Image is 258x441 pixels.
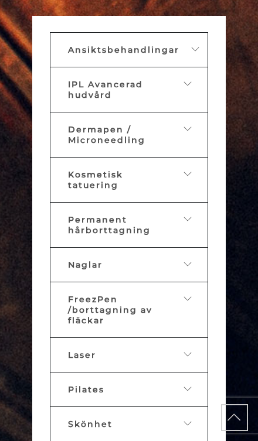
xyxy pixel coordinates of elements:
a: FreezPen /borttagning av fläckar [50,282,208,338]
a: Ansiktsbehandlingar [50,32,208,67]
span: Permanent hårborttagning [68,214,151,235]
a: Laser [50,337,208,372]
span: IPL Avancerad hudvård [68,79,143,100]
span: Laser [68,350,96,360]
span: Ansiktsbehandlingar [68,45,179,55]
a: Kosmetisk tatuering [50,157,208,203]
span: Pilates [68,384,104,395]
span: FreezPen /borttagning av fläckar [68,294,152,326]
span: Dermapen / Microneedling [68,124,145,145]
a: Pilates [50,372,208,407]
a: Permanent hårborttagning [50,202,208,248]
span: Skönhet [68,419,113,429]
span: Kosmetisk tatuering [68,169,123,190]
a: Naglar [50,247,208,282]
a: IPL Avancerad hudvård [50,67,208,112]
span: Naglar [68,259,103,270]
a: Dermapen / Microneedling [50,112,208,158]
